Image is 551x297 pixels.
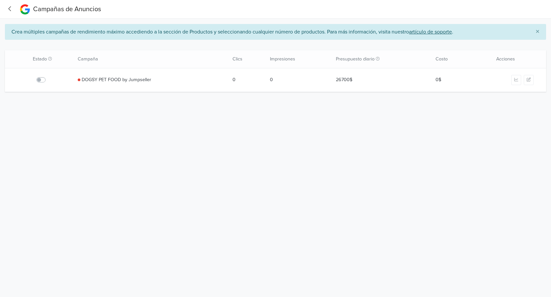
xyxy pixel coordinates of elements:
[409,29,452,35] u: artículo de soporte
[436,76,467,83] a: 0$
[327,29,453,35] a: Para más información, visita nuestroartículo de soporte.
[5,24,546,40] div: Crea múltiples campañas de rendimiento máximo accediendo a la sección de Productos y seleccionand...
[430,50,472,68] div: Costo
[511,75,521,85] button: Campaign metrics
[270,76,325,83] a: 0
[33,5,101,13] span: Campañas de Anuncios
[265,50,331,68] div: Impresiones
[472,50,546,68] div: Acciones
[72,50,227,68] div: Campaña
[336,76,425,83] a: 26700$
[536,27,540,36] span: ×
[227,50,265,68] div: Clics
[233,76,259,83] a: 0
[5,50,72,68] div: Estado
[331,50,430,68] div: Presupuesto diario
[78,79,80,81] div: Paused
[529,24,546,40] button: Close
[82,76,151,83] a: DOGSY PET FOOD by Jumpseller
[524,75,534,85] button: Edit campaign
